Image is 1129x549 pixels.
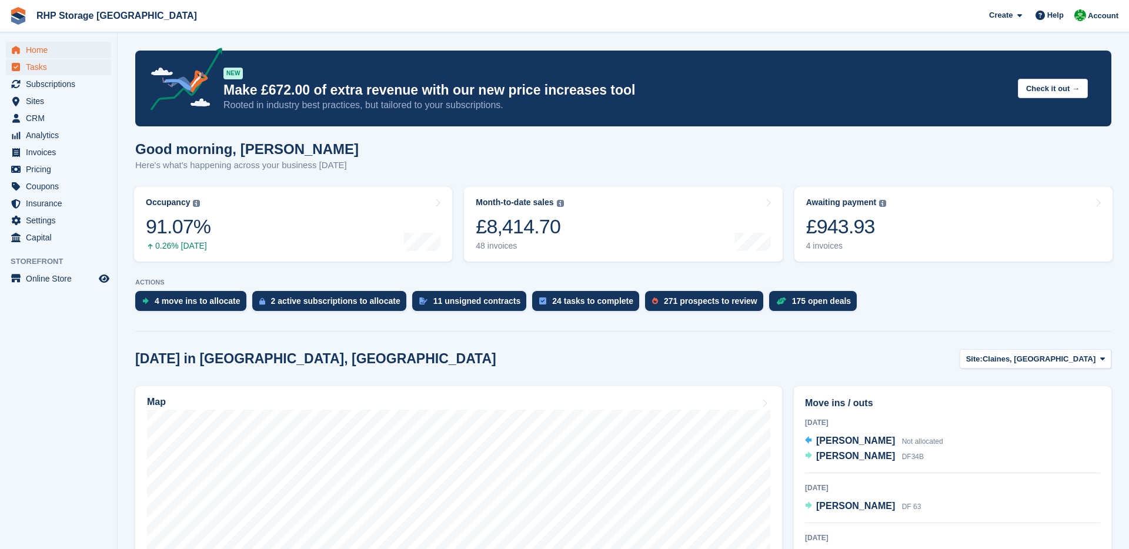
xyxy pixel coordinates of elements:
div: 0.26% [DATE] [146,241,211,251]
span: Account [1088,10,1118,22]
a: 271 prospects to review [645,291,769,317]
a: menu [6,144,111,160]
span: Pricing [26,161,96,178]
div: £8,414.70 [476,215,563,239]
a: [PERSON_NAME] DF34B [805,449,924,464]
p: ACTIONS [135,279,1111,286]
div: [DATE] [805,533,1100,543]
span: Online Store [26,270,96,287]
p: Here's what's happening across your business [DATE] [135,159,359,172]
span: Claines, [GEOGRAPHIC_DATA] [983,353,1095,365]
h2: Map [147,397,166,407]
a: menu [6,229,111,246]
img: move_ins_to_allocate_icon-fdf77a2bb77ea45bf5b3d319d69a93e2d87916cf1d5bf7949dd705db3b84f3ca.svg [142,297,149,304]
span: Tasks [26,59,96,75]
a: Preview store [97,272,111,286]
div: Awaiting payment [806,197,877,207]
a: Occupancy 91.07% 0.26% [DATE] [134,187,452,262]
p: Make £672.00 of extra revenue with our new price increases tool [223,82,1008,99]
span: [PERSON_NAME] [816,451,895,461]
a: menu [6,110,111,126]
span: Create [989,9,1013,21]
span: Site: [966,353,983,365]
img: active_subscription_to_allocate_icon-d502201f5373d7db506a760aba3b589e785aa758c864c3986d89f69b8ff3... [259,297,265,305]
div: 175 open deals [792,296,851,306]
div: NEW [223,68,243,79]
a: [PERSON_NAME] Not allocated [805,434,943,449]
a: menu [6,161,111,178]
img: task-75834270c22a3079a89374b754ae025e5fb1db73e45f91037f5363f120a921f8.svg [539,297,546,304]
a: menu [6,59,111,75]
img: price-adjustments-announcement-icon-8257ccfd72463d97f412b2fc003d46551f7dbcb40ab6d574587a9cd5c0d94... [141,48,223,115]
div: 24 tasks to complete [552,296,633,306]
a: [PERSON_NAME] DF 63 [805,499,921,514]
a: menu [6,127,111,143]
a: menu [6,212,111,229]
img: contract_signature_icon-13c848040528278c33f63329250d36e43548de30e8caae1d1a13099fd9432cc5.svg [419,297,427,304]
a: menu [6,93,111,109]
img: icon-info-grey-7440780725fd019a000dd9b08b2336e03edf1995a4989e88bcd33f0948082b44.svg [193,200,200,207]
div: [DATE] [805,417,1100,428]
span: Sites [26,93,96,109]
img: icon-info-grey-7440780725fd019a000dd9b08b2336e03edf1995a4989e88bcd33f0948082b44.svg [879,200,886,207]
h1: Good morning, [PERSON_NAME] [135,141,359,157]
img: Rod [1074,9,1086,21]
span: Insurance [26,195,96,212]
div: Month-to-date sales [476,197,553,207]
span: Not allocated [902,437,943,446]
div: 91.07% [146,215,211,239]
span: Storefront [11,256,117,267]
span: [PERSON_NAME] [816,436,895,446]
a: 175 open deals [769,291,863,317]
div: 11 unsigned contracts [433,296,521,306]
span: DF34B [902,453,924,461]
div: 271 prospects to review [664,296,757,306]
button: Check it out → [1018,79,1088,98]
span: Invoices [26,144,96,160]
a: menu [6,76,111,92]
div: 4 move ins to allocate [155,296,241,306]
span: Help [1047,9,1064,21]
span: Analytics [26,127,96,143]
div: 48 invoices [476,241,563,251]
a: menu [6,195,111,212]
span: [PERSON_NAME] [816,501,895,511]
img: prospect-51fa495bee0391a8d652442698ab0144808aea92771e9ea1ae160a38d050c398.svg [652,297,658,304]
h2: Move ins / outs [805,396,1100,410]
a: menu [6,178,111,195]
span: Settings [26,212,96,229]
img: stora-icon-8386f47178a22dfd0bd8f6a31ec36ba5ce8667c1dd55bd0f319d3a0aa187defe.svg [9,7,27,25]
span: Subscriptions [26,76,96,92]
h2: [DATE] in [GEOGRAPHIC_DATA], [GEOGRAPHIC_DATA] [135,351,496,367]
div: 4 invoices [806,241,887,251]
img: deal-1b604bf984904fb50ccaf53a9ad4b4a5d6e5aea283cecdc64d6e3604feb123c2.svg [776,297,786,305]
div: 2 active subscriptions to allocate [271,296,400,306]
p: Rooted in industry best practices, but tailored to your subscriptions. [223,99,1008,112]
span: CRM [26,110,96,126]
a: 2 active subscriptions to allocate [252,291,412,317]
a: menu [6,270,111,287]
a: RHP Storage [GEOGRAPHIC_DATA] [32,6,202,25]
span: Coupons [26,178,96,195]
div: Occupancy [146,197,190,207]
img: icon-info-grey-7440780725fd019a000dd9b08b2336e03edf1995a4989e88bcd33f0948082b44.svg [557,200,564,207]
a: Awaiting payment £943.93 4 invoices [794,187,1113,262]
span: Capital [26,229,96,246]
a: 24 tasks to complete [532,291,645,317]
span: Home [26,42,96,58]
a: 4 move ins to allocate [135,291,252,317]
button: Site: Claines, [GEOGRAPHIC_DATA] [960,349,1111,369]
div: £943.93 [806,215,887,239]
span: DF 63 [902,503,921,511]
a: 11 unsigned contracts [412,291,533,317]
div: [DATE] [805,483,1100,493]
a: menu [6,42,111,58]
a: Month-to-date sales £8,414.70 48 invoices [464,187,782,262]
